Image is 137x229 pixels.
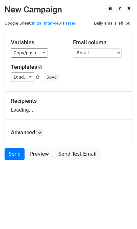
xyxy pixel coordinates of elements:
h5: Advanced [11,129,126,136]
a: Initial Interview Passed [32,21,76,25]
div: Loading... [11,98,126,113]
a: Preview [26,148,53,160]
a: Send [5,148,25,160]
a: Load... [11,72,34,82]
h5: Variables [11,39,64,46]
a: Templates [11,64,37,70]
small: Google Sheet: [5,21,76,25]
a: Copy/paste... [11,48,48,58]
h5: Recipients [11,98,126,104]
button: Save [44,72,59,82]
span: Daily emails left: 50 [92,20,132,27]
a: Send Test Email [54,148,100,160]
h2: New Campaign [5,5,132,15]
h5: Email column [73,39,126,46]
a: Daily emails left: 50 [92,21,132,25]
